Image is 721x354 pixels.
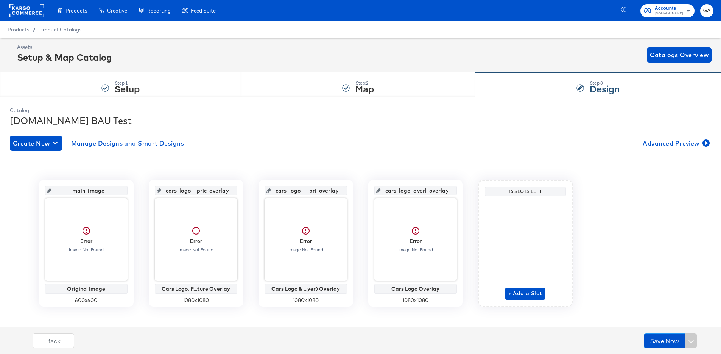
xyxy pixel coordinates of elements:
[17,44,112,51] div: Assets
[376,286,455,292] div: Cars Logo Overlay
[17,51,112,64] div: Setup & Map Catalog
[115,80,140,86] div: Step: 1
[29,27,39,33] span: /
[508,289,542,298] span: + Add a Slot
[45,297,128,304] div: 600 x 600
[157,286,235,292] div: Cars Logo, P...ture Overlay
[640,4,695,17] button: Accounts[DOMAIN_NAME]
[147,8,171,14] span: Reporting
[8,27,29,33] span: Products
[68,136,187,151] button: Manage Designs and Smart Designs
[10,136,62,151] button: Create New
[650,50,709,60] span: Catalogs Overview
[487,188,564,194] div: 16 Slots Left
[155,297,237,304] div: 1080 x 1080
[265,297,347,304] div: 1080 x 1080
[266,286,345,292] div: Cars Logo & ...yer) Overlay
[700,4,713,17] button: GA
[39,27,81,33] a: Product Catalogs
[107,8,127,14] span: Creative
[644,333,685,348] button: Save Now
[71,138,184,149] span: Manage Designs and Smart Designs
[10,107,711,114] div: Catalog
[505,288,545,300] button: + Add a Slot
[374,297,457,304] div: 1080 x 1080
[47,286,126,292] div: Original Image
[640,136,711,151] button: Advanced Preview
[590,80,620,86] div: Step: 3
[590,82,620,95] strong: Design
[115,82,140,95] strong: Setup
[65,8,87,14] span: Products
[647,47,712,63] button: Catalogs Overview
[643,138,708,149] span: Advanced Preview
[655,5,683,13] span: Accounts
[355,82,374,95] strong: Map
[13,138,59,149] span: Create New
[355,80,374,86] div: Step: 2
[10,114,711,127] div: [DOMAIN_NAME] BAU Test
[655,11,683,17] span: [DOMAIN_NAME]
[33,333,74,348] button: Back
[191,8,216,14] span: Feed Suite
[703,6,710,15] span: GA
